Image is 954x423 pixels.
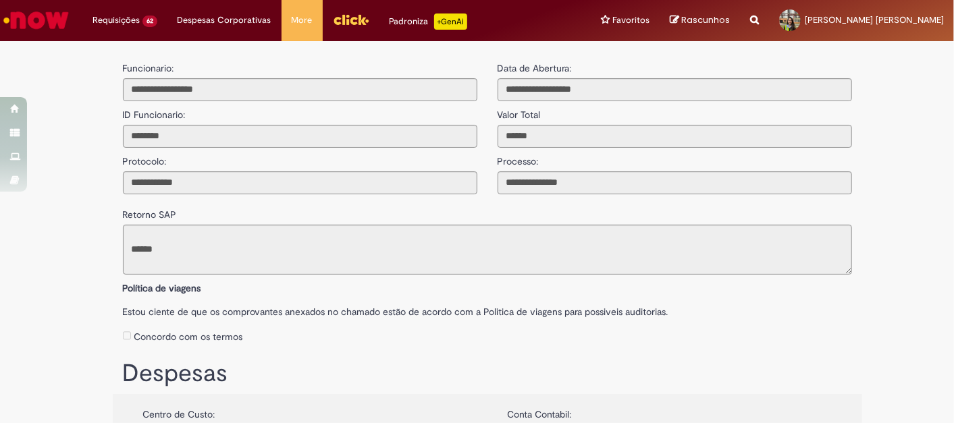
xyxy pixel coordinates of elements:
div: Padroniza [390,13,467,30]
a: Rascunhos [670,14,730,27]
label: Processo: [498,148,539,168]
label: Estou ciente de que os comprovantes anexados no chamado estão de acordo com a Politica de viagens... [123,298,852,318]
label: Conta Contabil: [508,401,572,421]
label: Valor Total [498,101,541,121]
label: Retorno SAP [123,201,177,221]
label: Centro de Custo: [143,401,215,421]
label: Concordo com os termos [134,330,242,343]
span: More [292,13,313,27]
p: +GenAi [434,13,467,30]
span: Rascunhos [681,13,730,26]
label: ID Funcionario: [123,101,186,121]
label: Funcionario: [123,61,174,75]
span: Requisições [92,13,140,27]
b: Política de viagens [123,282,201,294]
img: click_logo_yellow_360x200.png [333,9,369,30]
span: 62 [142,16,157,27]
span: [PERSON_NAME] [PERSON_NAME] [805,14,944,26]
label: Data de Abertura: [498,61,572,75]
span: Despesas Corporativas [178,13,271,27]
label: Protocolo: [123,148,167,168]
span: Favoritos [612,13,650,27]
img: ServiceNow [1,7,71,34]
h1: Despesas [123,360,852,387]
